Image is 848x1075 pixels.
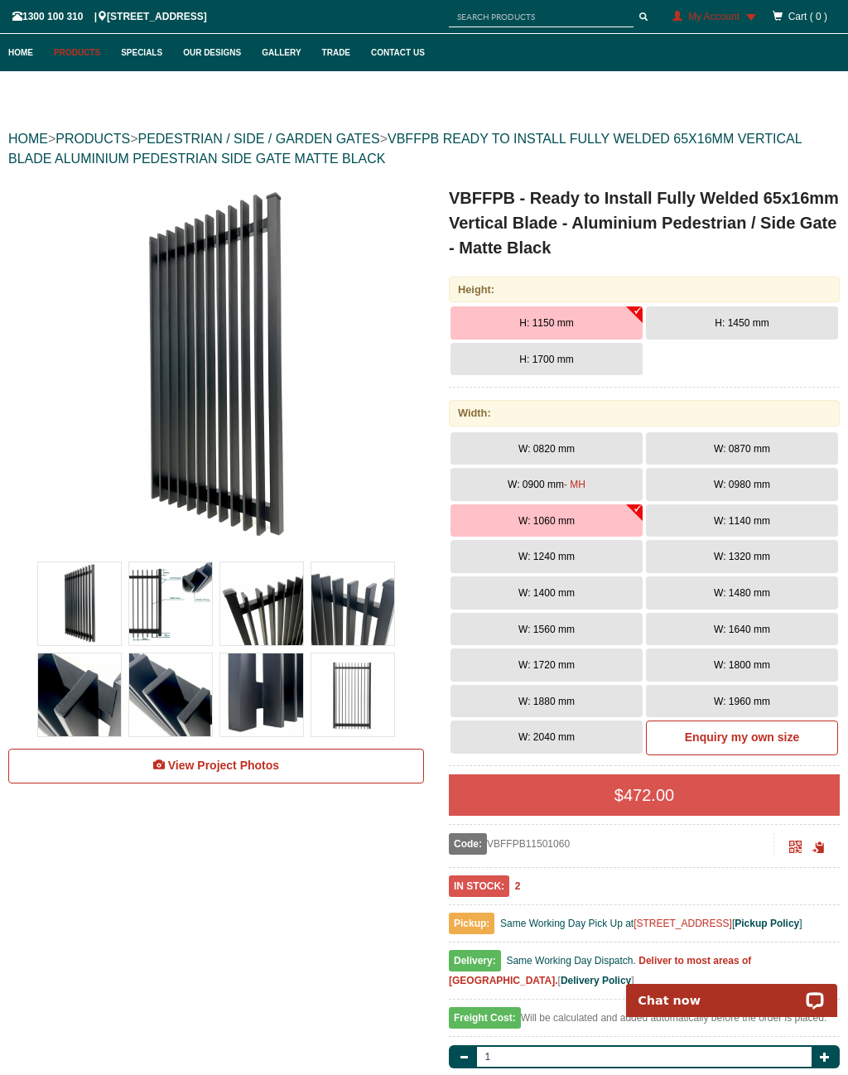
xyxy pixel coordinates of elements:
[646,648,838,682] button: W: 1800 mm
[714,515,770,527] span: W: 1140 mm
[508,479,585,490] span: W: 0900 mm
[449,875,509,897] span: IN STOCK:
[624,786,674,804] span: 472.00
[450,343,643,376] button: H: 1700 mm
[685,730,799,744] b: Enquiry my own size
[714,659,770,671] span: W: 1800 mm
[46,34,113,71] a: Products
[646,576,838,610] button: W: 1480 mm
[450,504,643,537] button: W: 1060 mm
[714,443,770,455] span: W: 0870 mm
[449,951,840,1000] div: [ ]
[450,576,643,610] button: W: 1400 mm
[8,132,48,146] a: HOME
[449,1007,521,1029] span: Freight Cost:
[646,504,838,537] button: W: 1140 mm
[34,186,398,550] img: VBFFPB - Ready to Install Fully Welded 65x16mm Vertical Blade - Aluminium Pedestrian / Side Gate ...
[311,562,394,645] img: VBFFPB - Ready to Install Fully Welded 65x16mm Vertical Blade - Aluminium Pedestrian / Side Gate ...
[518,696,575,707] span: W: 1880 mm
[714,624,770,635] span: W: 1640 mm
[168,759,279,772] span: View Project Photos
[449,1008,840,1037] div: Will be calculated and added automatically before the order is placed.
[449,774,840,816] div: $
[646,613,838,646] button: W: 1640 mm
[175,34,253,71] a: Our Designs
[615,965,848,1017] iframe: LiveChat chat widget
[220,562,303,645] img: VBFFPB - Ready to Install Fully Welded 65x16mm Vertical Blade - Aluminium Pedestrian / Side Gate ...
[646,721,838,755] a: Enquiry my own size
[519,317,573,329] span: H: 1150 mm
[311,653,394,736] img: VBFFPB - Ready to Install Fully Welded 65x16mm Vertical Blade - Aluminium Pedestrian / Side Gate ...
[450,540,643,573] button: W: 1240 mm
[449,277,840,302] div: Height:
[519,354,573,365] span: H: 1700 mm
[8,34,46,71] a: Home
[450,306,643,340] button: H: 1150 mm
[634,918,732,929] a: [STREET_ADDRESS]
[646,468,838,501] button: W: 0980 mm
[646,540,838,573] button: W: 1320 mm
[518,515,575,527] span: W: 1060 mm
[12,11,207,22] span: 1300 100 310 | [STREET_ADDRESS]
[449,950,501,971] span: Delivery:
[8,132,802,166] a: VBFFPB READY TO INSTALL FULLY WELDED 65X16MM VERTICAL BLADE ALUMINIUM PEDESTRIAN SIDE GATE MATTE ...
[449,913,494,934] span: Pickup:
[449,186,840,260] h1: VBFFPB - Ready to Install Fully Welded 65x16mm Vertical Blade - Aluminium Pedestrian / Side Gate ...
[8,749,424,783] a: View Project Photos
[646,306,838,340] button: H: 1450 mm
[714,551,770,562] span: W: 1320 mm
[714,696,770,707] span: W: 1960 mm
[715,317,768,329] span: H: 1450 mm
[449,400,840,426] div: Width:
[515,880,521,892] b: 2
[113,34,175,71] a: Specials
[518,624,575,635] span: W: 1560 mm
[38,562,121,645] img: VBFFPB - Ready to Install Fully Welded 65x16mm Vertical Blade - Aluminium Pedestrian / Side Gate ...
[500,918,802,929] span: Same Working Day Pick Up at [ ]
[688,11,740,22] span: My Account
[646,432,838,465] button: W: 0870 mm
[450,648,643,682] button: W: 1720 mm
[506,955,636,967] span: Same Working Day Dispatch.
[8,113,840,186] div: > > >
[55,132,130,146] a: PRODUCTS
[812,841,825,854] span: Click to copy the URL
[363,34,425,71] a: Contact Us
[450,721,643,754] button: W: 2040 mm
[129,653,212,736] img: VBFFPB - Ready to Install Fully Welded 65x16mm Vertical Blade - Aluminium Pedestrian / Side Gate ...
[129,562,212,645] img: VBFFPB - Ready to Install Fully Welded 65x16mm Vertical Blade - Aluminium Pedestrian / Side Gate ...
[10,186,422,550] a: VBFFPB - Ready to Install Fully Welded 65x16mm Vertical Blade - Aluminium Pedestrian / Side Gate ...
[137,132,379,146] a: PEDESTRIAN / SIDE / GARDEN GATES
[518,443,575,455] span: W: 0820 mm
[518,659,575,671] span: W: 1720 mm
[449,833,774,855] div: VBFFPB11501060
[220,653,303,736] img: VBFFPB - Ready to Install Fully Welded 65x16mm Vertical Blade - Aluminium Pedestrian / Side Gate ...
[714,479,770,490] span: W: 0980 mm
[788,11,827,22] span: Cart ( 0 )
[646,685,838,718] button: W: 1960 mm
[314,34,363,71] a: Trade
[449,833,487,855] span: Code:
[735,918,799,929] a: Pickup Policy
[38,653,121,736] img: VBFFPB - Ready to Install Fully Welded 65x16mm Vertical Blade - Aluminium Pedestrian / Side Gate ...
[450,468,643,501] button: W: 0900 mm- MH
[561,975,631,986] a: Delivery Policy
[450,432,643,465] button: W: 0820 mm
[450,613,643,646] button: W: 1560 mm
[450,685,643,718] button: W: 1880 mm
[714,587,770,599] span: W: 1480 mm
[449,7,634,27] input: SEARCH PRODUCTS
[518,731,575,743] span: W: 2040 mm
